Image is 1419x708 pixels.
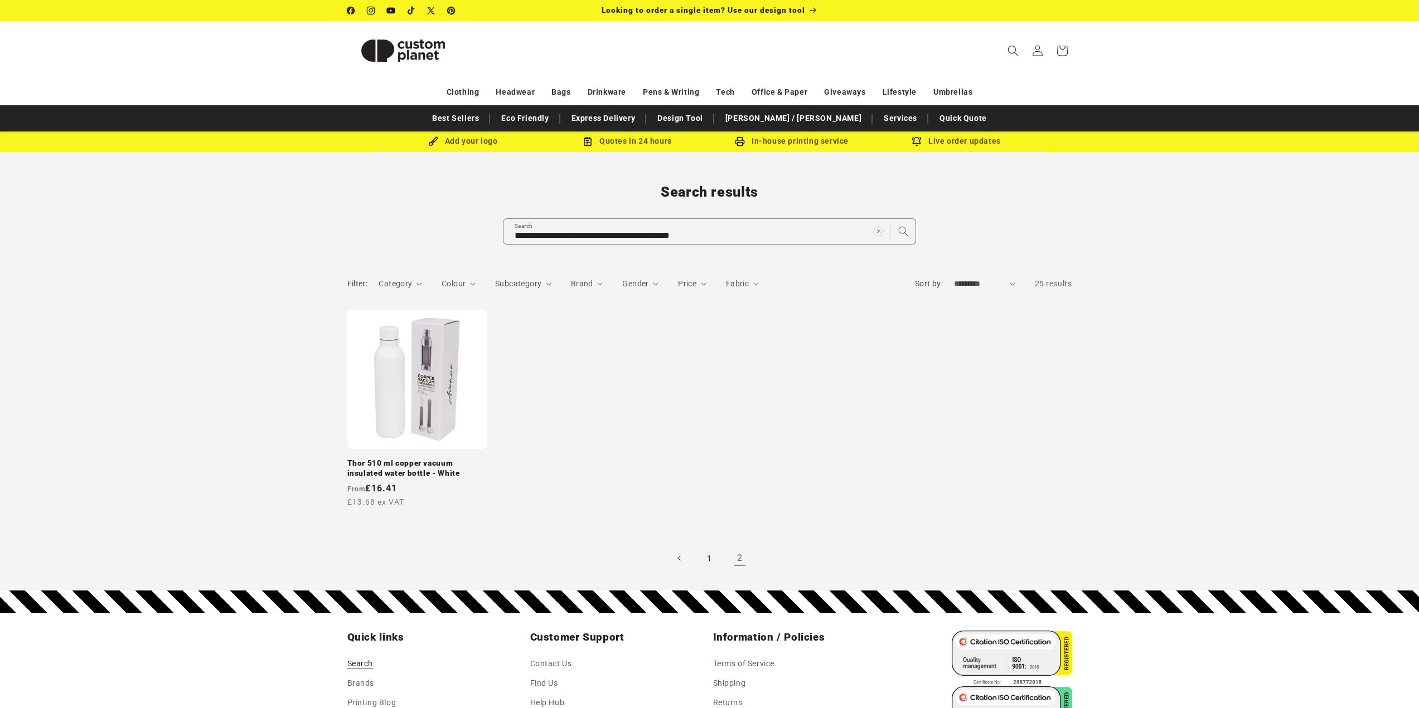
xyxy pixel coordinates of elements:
h2: Quick links [347,631,524,644]
a: Terms of Service [713,657,775,673]
summary: Brand (0 selected) [571,278,603,290]
a: Previous page [667,546,692,570]
h2: Filter: [347,278,368,290]
img: Custom Planet [347,26,459,76]
a: Drinkware [588,82,626,102]
div: Quotes in 24 hours [545,134,710,148]
a: Find Us [530,673,558,693]
a: Bags [551,82,570,102]
a: Brands [347,673,375,693]
img: In-house printing [735,136,745,147]
a: Office & Paper [752,82,807,102]
a: Search [347,657,374,673]
a: Page 1 [698,546,722,570]
a: Contact Us [530,657,572,673]
summary: Category (0 selected) [379,278,422,290]
summary: Colour (0 selected) [442,278,476,290]
a: Eco Friendly [496,109,554,128]
img: Order updates [912,136,922,147]
summary: Price [678,278,706,290]
a: Page 2 [728,546,752,570]
a: Lifestyle [883,82,917,102]
img: ISO 9001 Certified [952,631,1072,686]
a: Umbrellas [933,82,972,102]
a: Giveaways [824,82,865,102]
a: Design Tool [652,109,709,128]
img: Order Updates Icon [583,136,593,147]
a: Custom Planet [343,21,463,80]
a: Thor 510 ml copper vacuum insulated water bottle - White [347,458,487,478]
span: Fabric [726,279,749,288]
a: Shipping [713,673,746,693]
h2: Customer Support [530,631,706,644]
div: Add your logo [381,134,545,148]
span: Category [379,279,412,288]
label: Sort by: [915,279,943,288]
a: Headwear [496,82,535,102]
summary: Gender (0 selected) [622,278,658,290]
a: Clothing [447,82,480,102]
span: Price [678,279,696,288]
button: Search [891,219,916,243]
span: Gender [622,279,648,288]
a: Services [878,109,923,128]
span: Brand [571,279,593,288]
a: Pens & Writing [643,82,699,102]
div: In-house printing service [710,134,874,148]
h1: Search results [347,183,1072,201]
a: Express Delivery [566,109,641,128]
summary: Fabric (0 selected) [726,278,759,290]
a: Tech [716,82,734,102]
span: Looking to order a single item? Use our design tool [602,6,805,14]
summary: Search [1001,38,1025,63]
span: Subcategory [495,279,541,288]
div: Live order updates [874,134,1039,148]
h2: Information / Policies [713,631,889,644]
img: Brush Icon [428,136,438,147]
button: Clear search term [866,219,891,243]
a: Quick Quote [934,109,992,128]
summary: Subcategory (0 selected) [495,278,551,290]
span: 25 results [1035,279,1072,288]
nav: Pagination [347,546,1072,570]
span: Colour [442,279,466,288]
a: Best Sellers [427,109,485,128]
a: [PERSON_NAME] / [PERSON_NAME] [720,109,867,128]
